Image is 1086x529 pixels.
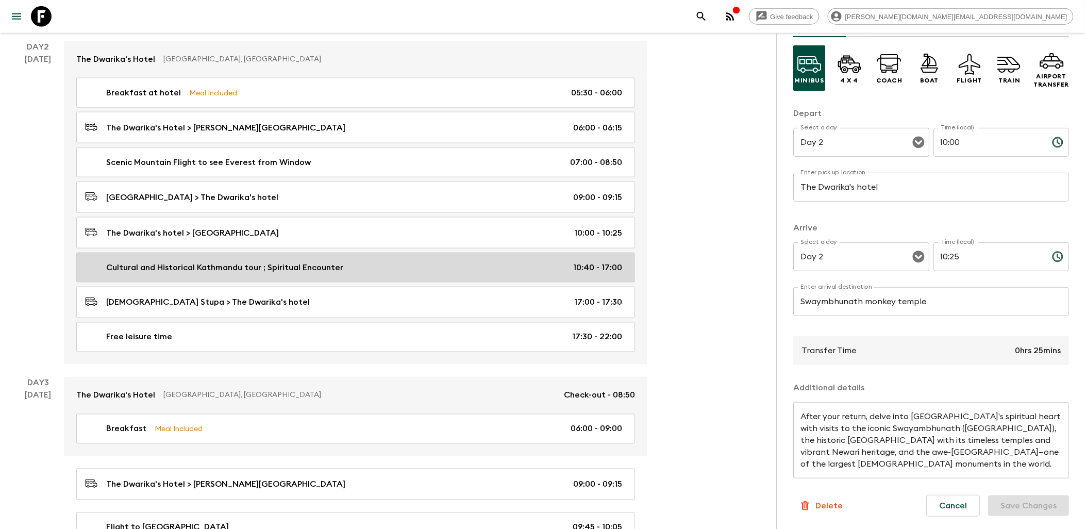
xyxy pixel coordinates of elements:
[573,122,622,134] p: 06:00 - 06:15
[76,253,635,283] a: Cultural and Historical Kathmandu tour ; Spiritual Encounter10:40 - 17:00
[571,423,622,435] p: 06:00 - 09:00
[691,6,712,27] button: search adventures
[941,238,975,246] label: Time (local)
[1048,132,1068,153] button: Choose time, selected time is 10:00 AM
[571,87,622,99] p: 05:30 - 06:00
[841,76,859,85] p: 4 x 4
[801,168,866,177] label: Enter pick up location
[106,191,278,204] p: [GEOGRAPHIC_DATA] > The Dwarika's hotel
[12,377,64,389] p: Day 3
[794,107,1070,120] p: Depart
[106,156,311,169] p: Scenic Mountain Flight to see Everest from Window
[795,76,824,85] p: Minibus
[570,156,622,169] p: 07:00 - 08:50
[189,87,237,98] p: Meal Included
[163,390,556,401] p: [GEOGRAPHIC_DATA], [GEOGRAPHIC_DATA]
[1034,72,1070,89] p: Airport Transfer
[106,261,343,274] p: Cultural and Historical Kathmandu tour ; Spiritual Encounter
[564,389,635,402] p: Check-out - 08:50
[25,53,52,365] div: [DATE]
[801,411,1062,470] textarea: After your return, delve into [GEOGRAPHIC_DATA]’s spiritual heart with visits to the iconic Swaya...
[106,87,181,99] p: Breakfast at hotel
[76,181,635,213] a: [GEOGRAPHIC_DATA] > The Dwarika's hotel09:00 - 09:15
[76,389,155,402] p: The Dwarika's Hotel
[106,296,310,309] p: [DEMOGRAPHIC_DATA] Stupa > The Dwarika's hotel
[794,382,1070,394] p: Additional details
[76,322,635,352] a: Free leisure time17:30 - 22:00
[155,423,203,435] p: Meal Included
[106,423,146,435] p: Breakfast
[6,6,27,27] button: menu
[801,238,838,246] label: Select a day
[573,478,622,491] p: 09:00 - 09:15
[76,287,635,318] a: [DEMOGRAPHIC_DATA] Stupa > The Dwarika's hotel17:00 - 17:30
[801,283,873,291] label: Enter arrival destination
[573,191,622,204] p: 09:00 - 09:15
[912,135,926,150] button: Open
[921,76,939,85] p: Boat
[76,147,635,177] a: Scenic Mountain Flight to see Everest from Window07:00 - 08:50
[840,13,1073,21] span: [PERSON_NAME][DOMAIN_NAME][EMAIL_ADDRESS][DOMAIN_NAME]
[934,242,1044,271] input: hh:mm
[76,78,635,108] a: Breakfast at hotelMeal Included05:30 - 06:00
[76,217,635,249] a: The Dwarika's hotel > [GEOGRAPHIC_DATA]10:00 - 10:25
[749,8,820,25] a: Give feedback
[76,53,155,65] p: The Dwarika's Hotel
[794,222,1070,234] p: Arrive
[106,227,279,239] p: The Dwarika's hotel > [GEOGRAPHIC_DATA]
[64,377,647,414] a: The Dwarika's Hotel[GEOGRAPHIC_DATA], [GEOGRAPHIC_DATA]Check-out - 08:50
[999,76,1021,85] p: Train
[106,478,345,491] p: The Dwarika's Hotel > [PERSON_NAME][GEOGRAPHIC_DATA]
[877,76,903,85] p: Coach
[573,261,622,274] p: 10:40 - 17:00
[64,41,647,78] a: The Dwarika's Hotel[GEOGRAPHIC_DATA], [GEOGRAPHIC_DATA]
[816,500,843,512] p: Delete
[912,250,926,264] button: Open
[794,495,849,516] button: Delete
[927,495,980,517] button: Cancel
[76,112,635,143] a: The Dwarika's Hotel > [PERSON_NAME][GEOGRAPHIC_DATA]06:00 - 06:15
[76,414,635,444] a: BreakfastMeal Included06:00 - 09:00
[941,123,975,132] label: Time (local)
[1048,246,1068,267] button: Choose time, selected time is 10:25 AM
[106,122,345,134] p: The Dwarika's Hotel > [PERSON_NAME][GEOGRAPHIC_DATA]
[802,344,857,357] p: Transfer Time
[574,227,622,239] p: 10:00 - 10:25
[765,13,819,21] span: Give feedback
[574,296,622,309] p: 17:00 - 17:30
[1015,344,1061,357] p: 0hrs 25mins
[934,128,1044,157] input: hh:mm
[828,8,1074,25] div: [PERSON_NAME][DOMAIN_NAME][EMAIL_ADDRESS][DOMAIN_NAME]
[12,41,64,53] p: Day 2
[76,469,635,500] a: The Dwarika's Hotel > [PERSON_NAME][GEOGRAPHIC_DATA]09:00 - 09:15
[106,331,172,343] p: Free leisure time
[957,76,982,85] p: Flight
[163,54,627,64] p: [GEOGRAPHIC_DATA], [GEOGRAPHIC_DATA]
[801,123,838,132] label: Select a day
[572,331,622,343] p: 17:30 - 22:00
